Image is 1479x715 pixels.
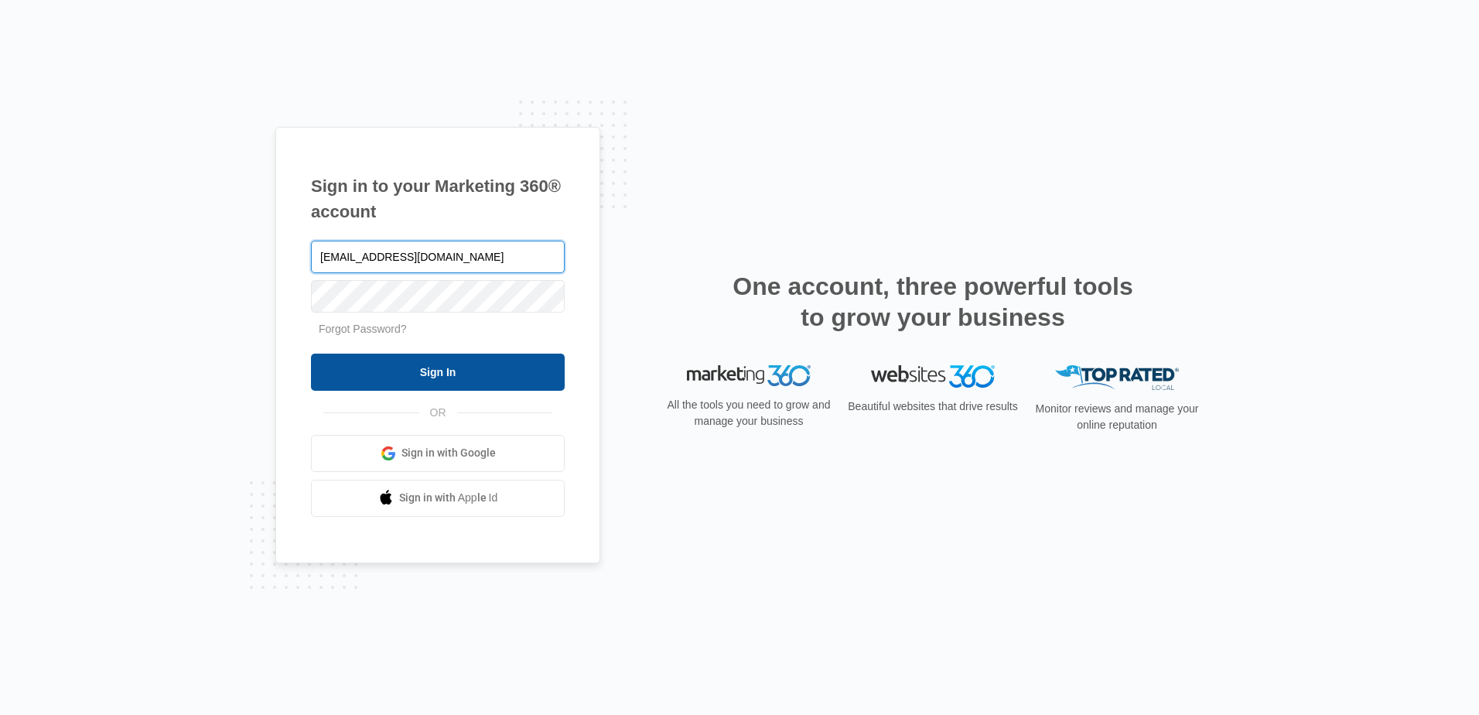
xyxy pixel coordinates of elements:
span: OR [419,405,457,421]
span: Sign in with Apple Id [399,490,498,506]
h2: One account, three powerful tools to grow your business [728,271,1138,333]
input: Email [311,241,565,273]
img: Websites 360 [871,365,995,388]
span: Sign in with Google [401,445,496,461]
p: Monitor reviews and manage your online reputation [1030,401,1204,433]
img: Top Rated Local [1055,365,1179,391]
a: Sign in with Google [311,435,565,472]
p: Beautiful websites that drive results [846,399,1020,415]
img: Marketing 360 [687,365,811,387]
input: Sign In [311,354,565,391]
a: Forgot Password? [319,323,407,335]
a: Sign in with Apple Id [311,480,565,517]
h1: Sign in to your Marketing 360® account [311,173,565,224]
p: All the tools you need to grow and manage your business [662,397,835,429]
